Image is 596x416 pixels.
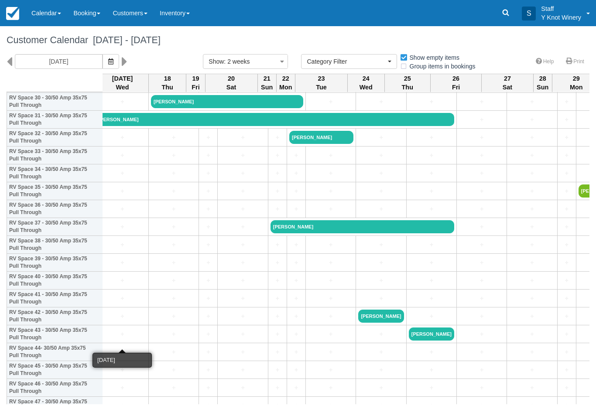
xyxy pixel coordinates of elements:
a: + [560,133,574,142]
a: + [271,365,284,375]
a: + [459,97,504,106]
a: + [289,258,303,267]
a: + [151,151,196,160]
a: + [220,294,265,303]
a: + [289,240,303,249]
th: RV Space 32 - 30/50 Amp 35x75 Pull Through [7,129,103,147]
a: [PERSON_NAME] [358,310,404,323]
a: + [560,187,574,196]
a: + [201,330,215,339]
a: + [99,205,146,214]
a: + [220,401,265,410]
a: + [358,169,404,178]
a: + [509,294,555,303]
a: + [459,205,504,214]
a: + [201,240,215,249]
a: + [201,205,215,214]
a: + [509,222,555,232]
th: RV Space 46 - 30/50 Amp 35x75 Pull Through [7,379,103,397]
a: + [409,205,454,214]
a: + [459,151,504,160]
a: + [271,401,284,410]
th: RV Space 47 - 30/50 Amp 35x75 Pull Through [7,397,103,415]
a: + [308,97,353,106]
a: + [99,222,146,232]
a: + [409,97,454,106]
a: + [509,401,555,410]
a: + [271,258,284,267]
th: 19 Fri [186,74,205,92]
a: + [509,330,555,339]
a: + [99,294,146,303]
th: 28 Sun [533,74,552,92]
a: + [271,240,284,249]
th: 27 Sat [482,74,533,92]
th: RV Space 44- 30/50 Amp 35x75 Pull Through [7,343,103,361]
a: + [151,205,196,214]
a: + [560,276,574,285]
a: + [560,348,574,357]
a: + [151,222,196,232]
button: Show: 2 weeks [203,54,288,69]
th: 21 Sun [257,74,276,92]
a: + [560,330,574,339]
img: checkfront-main-nav-mini-logo.png [6,7,19,20]
div: S [522,7,536,20]
a: + [509,258,555,267]
a: + [459,115,504,124]
a: + [289,365,303,375]
a: + [409,365,454,375]
a: + [358,133,404,142]
a: + [409,151,454,160]
a: + [459,187,504,196]
a: + [459,294,504,303]
a: + [509,187,555,196]
th: RV Space 34 - 30/50 Amp 35x75 Pull Through [7,164,103,182]
a: + [220,258,265,267]
a: + [459,276,504,285]
a: + [289,205,303,214]
a: + [308,205,353,214]
th: RV Space 37 - 30/50 Amp 35x75 Pull Through [7,218,103,236]
th: RV Space 30 - 30/50 Amp 35x75 Pull Through [7,93,103,111]
th: RV Space 38 - 30/50 Amp 35x75 Pull Through [7,236,103,254]
a: + [271,348,284,357]
a: + [509,115,555,124]
button: Category Filter [301,54,397,69]
a: + [220,205,265,214]
a: + [459,312,504,321]
a: + [358,383,404,392]
a: + [308,276,353,285]
a: + [409,240,454,249]
a: + [99,169,146,178]
th: RV Space 43 - 30/50 Amp 35x75 Pull Through [7,325,103,343]
a: + [409,169,454,178]
a: + [99,133,146,142]
a: + [509,205,555,214]
a: + [99,401,146,410]
a: + [201,169,215,178]
a: + [560,383,574,392]
h1: Customer Calendar [7,35,589,45]
a: + [509,151,555,160]
a: + [151,401,196,410]
p: Staff [541,4,581,13]
a: + [201,258,215,267]
a: + [220,276,265,285]
a: + [99,97,146,106]
a: + [358,401,404,410]
a: + [201,187,215,196]
a: + [358,348,404,357]
a: + [151,312,196,321]
a: + [459,133,504,142]
a: + [151,276,196,285]
a: + [308,187,353,196]
a: + [560,97,574,106]
th: RV Space 45 - 30/50 Amp 35x75 Pull Through [7,361,103,379]
a: + [151,187,196,196]
a: + [560,312,574,321]
a: + [560,169,574,178]
a: + [358,365,404,375]
a: [PERSON_NAME] [409,327,454,341]
label: Show empty items [400,51,465,64]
